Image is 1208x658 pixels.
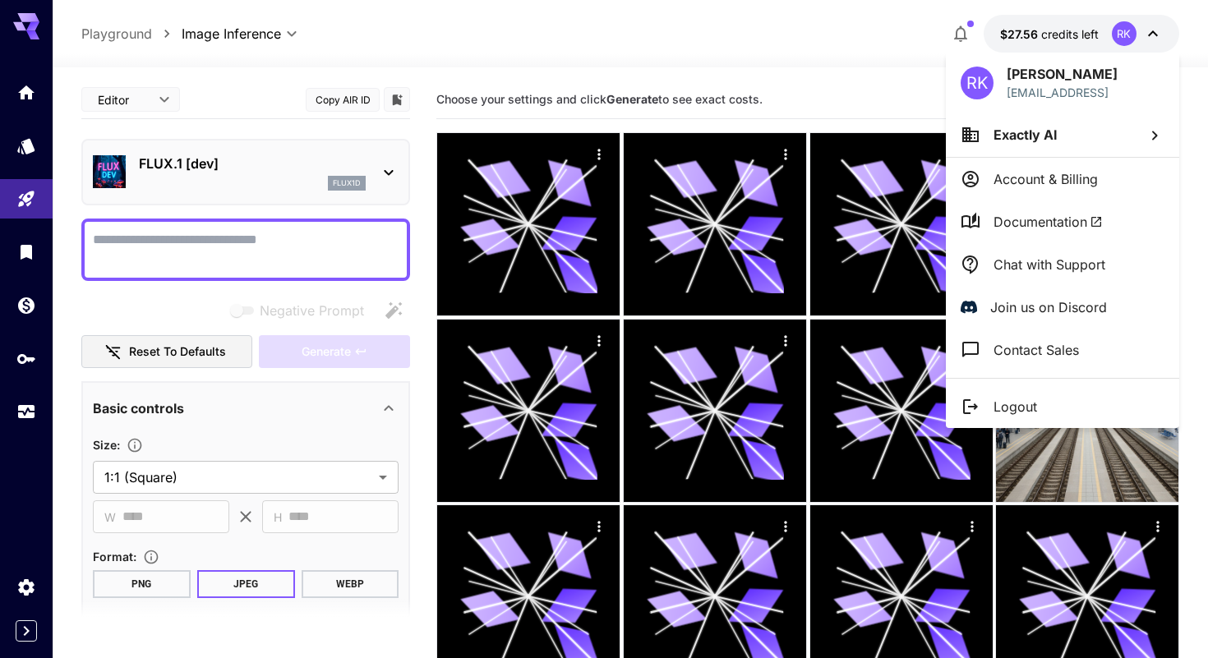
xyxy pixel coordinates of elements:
button: Exactly AI [946,113,1179,157]
span: Documentation [994,212,1103,232]
p: Chat with Support [994,255,1105,274]
div: RK [961,67,994,99]
p: [PERSON_NAME] [1007,64,1118,84]
div: roman@exactly.ai [1007,84,1118,101]
p: Join us on Discord [990,297,1107,317]
p: [EMAIL_ADDRESS] [1007,84,1118,101]
span: Exactly AI [994,127,1058,143]
p: Contact Sales [994,340,1079,360]
p: Logout [994,397,1037,416]
p: Account & Billing [994,169,1098,189]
